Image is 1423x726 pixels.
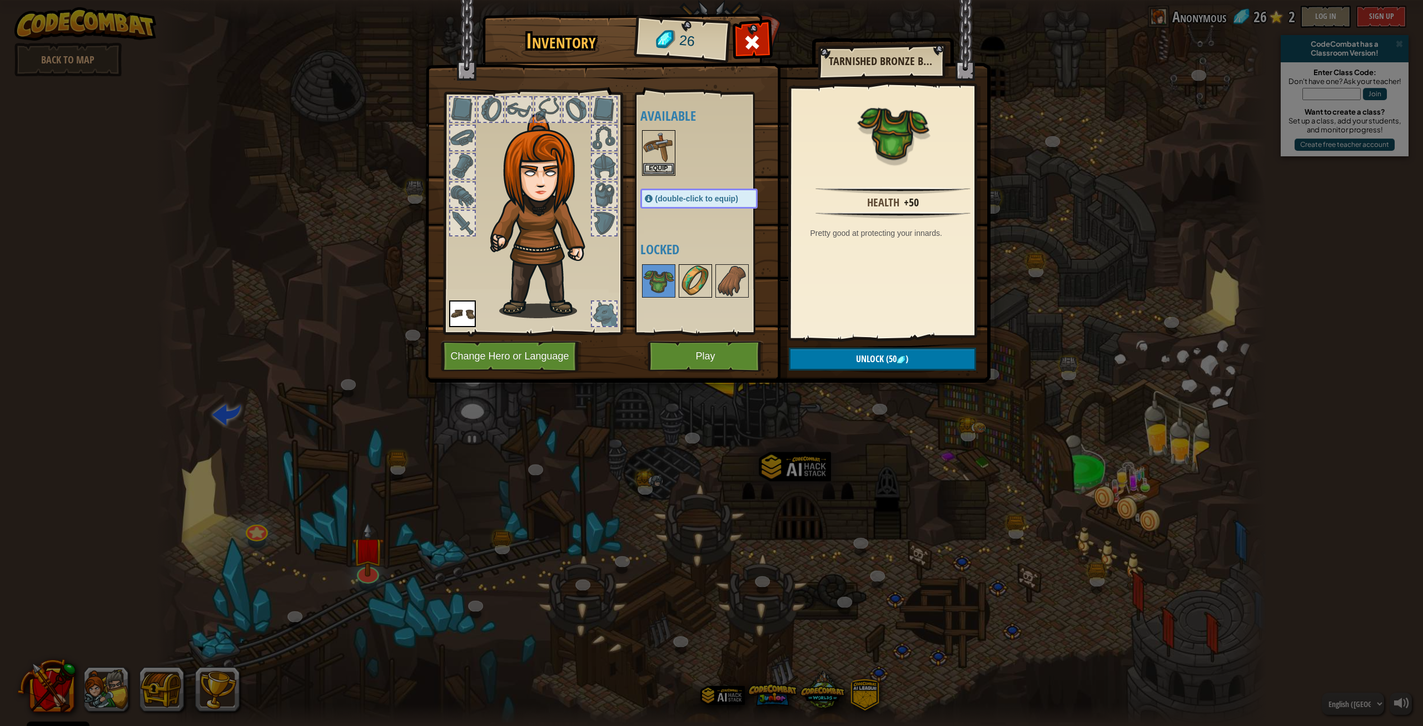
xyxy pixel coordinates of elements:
[904,195,919,211] div: +50
[905,353,908,365] span: )
[815,211,970,219] img: hr.png
[680,265,711,297] img: portrait.png
[884,353,897,365] span: (50
[897,355,905,364] img: gem.png
[815,187,970,194] img: hr.png
[655,194,738,203] span: (double-click to equip)
[485,113,605,318] img: hair_f2.png
[810,228,982,239] div: Pretty good at protecting your innards.
[648,341,764,372] button: Play
[449,300,476,327] img: portrait.png
[441,341,582,372] button: Change Hero or Language
[856,353,884,365] span: Unlock
[829,55,933,67] h2: Tarnished Bronze Breastplate
[789,348,976,371] button: Unlock(50)
[867,195,899,211] div: Health
[717,265,748,297] img: portrait.png
[678,31,695,52] span: 26
[490,29,632,53] h1: Inventory
[643,131,674,162] img: portrait.png
[857,96,929,168] img: portrait.png
[643,163,674,175] button: Equip
[643,265,674,297] img: portrait.png
[640,108,780,123] h4: Available
[640,242,780,256] h4: Locked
